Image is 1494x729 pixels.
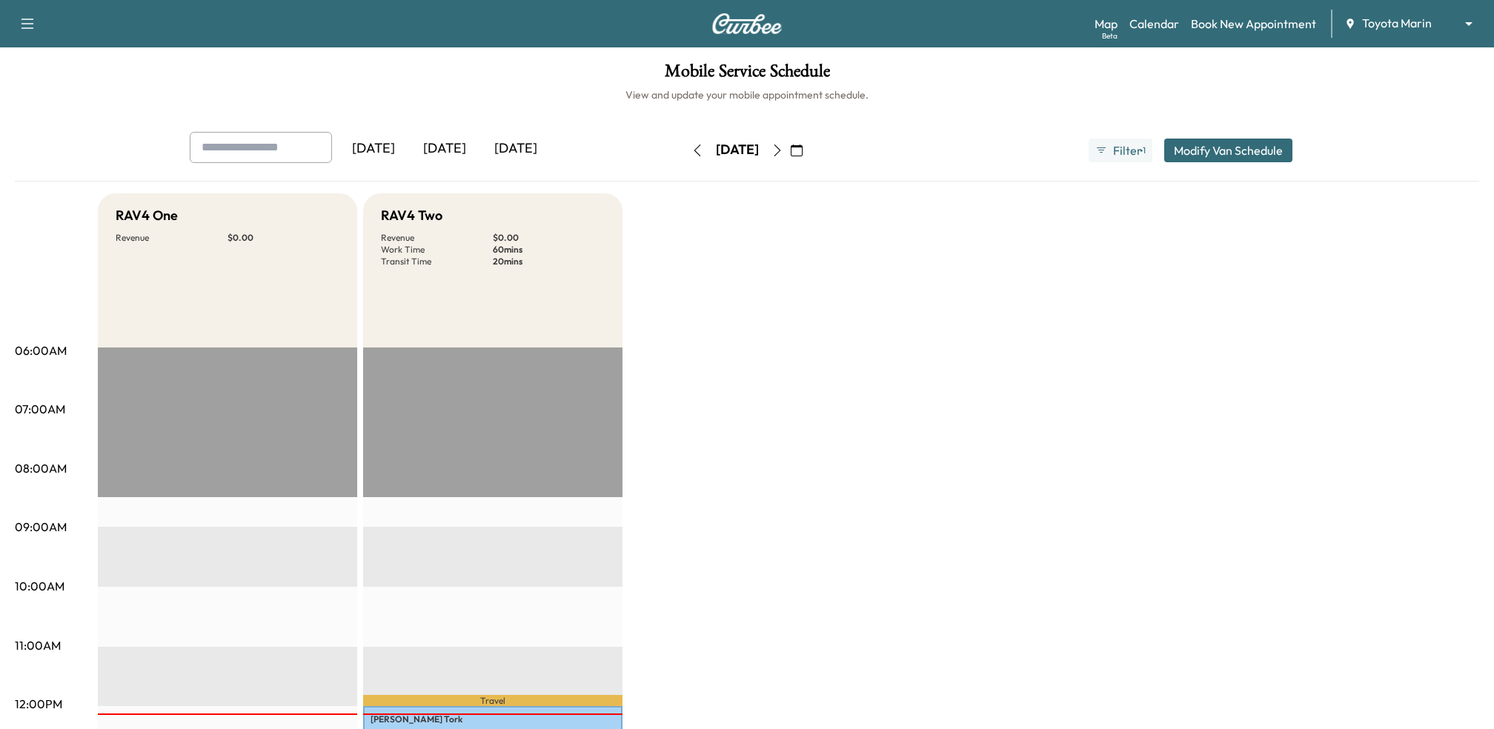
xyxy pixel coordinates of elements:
p: Revenue [116,232,228,244]
p: Work Time [381,244,493,256]
h5: RAV4 One [116,205,178,226]
p: 10:00AM [15,577,64,595]
div: Beta [1102,30,1118,41]
span: Toyota Marin [1362,15,1432,32]
p: 20 mins [493,256,605,267]
div: [DATE] [716,141,759,159]
p: [PERSON_NAME] Tork [371,713,615,725]
p: 12:00PM [15,695,62,713]
p: 08:00AM [15,459,67,477]
a: MapBeta [1095,15,1118,33]
p: 06:00AM [15,342,67,359]
p: 07:00AM [15,400,65,418]
img: Curbee Logo [711,13,783,34]
p: 60 mins [493,244,605,256]
p: Travel [363,695,622,706]
p: Transit Time [381,256,493,267]
span: ● [1140,147,1143,154]
h6: View and update your mobile appointment schedule. [15,87,1479,102]
div: [DATE] [409,132,480,166]
button: Modify Van Schedule [1164,139,1292,162]
p: 11:00AM [15,636,61,654]
h1: Mobile Service Schedule [15,62,1479,87]
p: 09:00AM [15,518,67,536]
div: [DATE] [480,132,551,166]
p: $ 0.00 [493,232,605,244]
a: Calendar [1129,15,1179,33]
p: Revenue [381,232,493,244]
span: 1 [1143,144,1146,156]
p: $ 0.00 [228,232,339,244]
a: Book New Appointment [1191,15,1316,33]
h5: RAV4 Two [381,205,442,226]
div: [DATE] [338,132,409,166]
button: Filter●1 [1089,139,1152,162]
span: Filter [1113,142,1140,159]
